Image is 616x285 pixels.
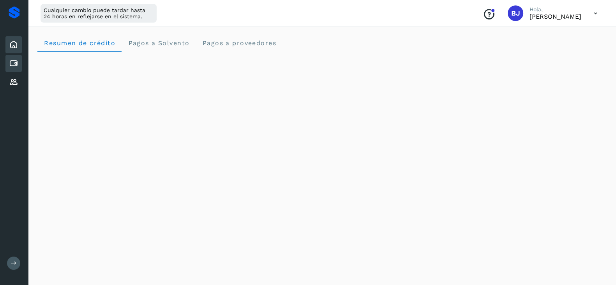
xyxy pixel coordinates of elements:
p: Brayant Javier Rocha Martinez [530,13,581,20]
span: Resumen de crédito [44,39,115,47]
p: Hola, [530,6,581,13]
div: Cualquier cambio puede tardar hasta 24 horas en reflejarse en el sistema. [41,4,157,23]
div: Inicio [5,36,22,53]
span: Pagos a proveedores [202,39,276,47]
div: Cuentas por pagar [5,55,22,72]
span: Pagos a Solvento [128,39,189,47]
div: Proveedores [5,74,22,91]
